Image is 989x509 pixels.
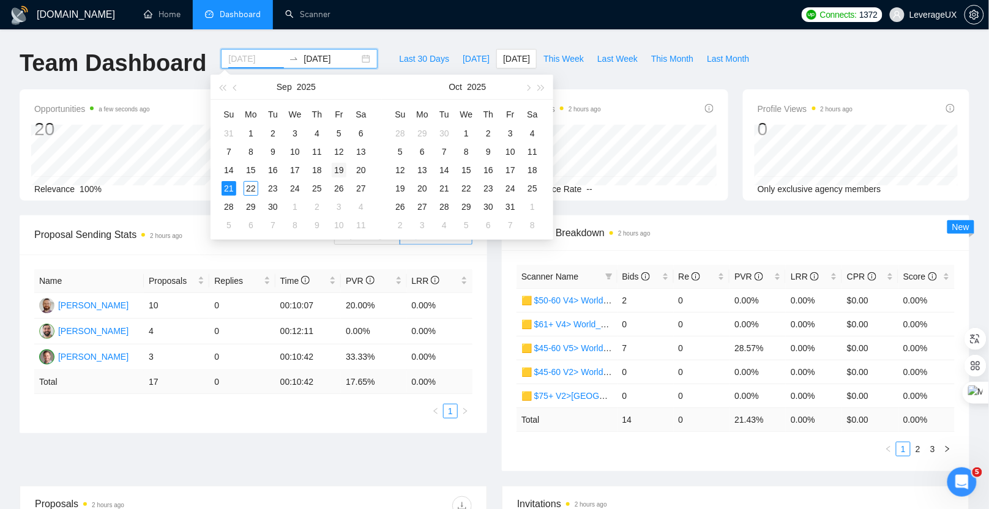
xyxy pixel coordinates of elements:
[503,144,518,159] div: 10
[266,144,280,159] div: 9
[455,179,477,198] td: 2025-10-22
[262,179,284,198] td: 2025-09-23
[481,181,496,196] div: 23
[477,179,499,198] td: 2025-10-23
[244,144,258,159] div: 8
[301,276,310,284] span: info-circle
[700,49,756,69] button: Last Month
[503,199,518,214] div: 31
[944,445,951,453] span: right
[58,324,129,338] div: [PERSON_NAME]
[240,143,262,161] td: 2025-09-08
[499,143,521,161] td: 2025-10-10
[393,144,408,159] div: 5
[350,161,372,179] td: 2025-09-20
[58,350,129,363] div: [PERSON_NAME]
[477,105,499,124] th: Th
[618,288,674,312] td: 2
[99,106,149,113] time: a few seconds ago
[525,163,540,177] div: 18
[965,5,984,24] button: setting
[209,269,275,293] th: Replies
[521,295,772,305] a: 🟨 $50-60 V4> World_Design Only_Roman-Web Design_General
[244,181,258,196] div: 22
[393,181,408,196] div: 19
[461,407,469,415] span: right
[262,105,284,124] th: Tu
[437,144,452,159] div: 7
[222,218,236,232] div: 5
[455,105,477,124] th: We
[39,349,54,365] img: TV
[284,216,306,234] td: 2025-10-08
[459,126,474,141] div: 1
[525,218,540,232] div: 8
[411,143,433,161] td: 2025-10-06
[499,198,521,216] td: 2025-10-31
[810,272,819,281] span: info-circle
[39,324,54,339] img: RL
[537,49,591,69] button: This Week
[285,9,330,20] a: searchScanner
[459,199,474,214] div: 29
[885,445,892,453] span: left
[734,272,763,281] span: PVR
[144,9,181,20] a: homeHome
[218,198,240,216] td: 2025-09-28
[911,442,925,456] li: 2
[415,144,430,159] div: 6
[262,216,284,234] td: 2025-10-07
[496,49,537,69] button: [DATE]
[354,144,368,159] div: 13
[791,272,819,281] span: LRR
[449,75,463,99] button: Oct
[443,404,458,418] li: 1
[821,106,853,113] time: 2 hours ago
[597,52,638,65] span: Last Week
[758,184,881,194] span: Only exclusive agency members
[262,143,284,161] td: 2025-09-09
[644,49,700,69] button: This Month
[328,216,350,234] td: 2025-10-10
[755,272,763,281] span: info-circle
[618,230,651,237] time: 2 hours ago
[499,161,521,179] td: 2025-10-17
[503,181,518,196] div: 24
[354,218,368,232] div: 11
[240,179,262,198] td: 2025-09-22
[433,198,455,216] td: 2025-10-28
[521,105,543,124] th: Sa
[521,367,763,377] a: 🟨 $45-60 V2> World_Design+Dev_Antony-Front-End_General
[481,163,496,177] div: 16
[34,227,334,242] span: Proposal Sending Stats
[444,404,457,418] a: 1
[965,10,984,20] a: setting
[150,232,182,239] time: 2 hours ago
[350,179,372,198] td: 2025-09-27
[34,269,144,293] th: Name
[39,300,129,310] a: AK[PERSON_NAME]
[284,124,306,143] td: 2025-09-03
[228,52,284,65] input: Start date
[284,143,306,161] td: 2025-09-10
[477,143,499,161] td: 2025-10-09
[459,181,474,196] div: 22
[266,181,280,196] div: 23
[591,49,644,69] button: Last Week
[432,407,439,415] span: left
[868,272,876,281] span: info-circle
[411,216,433,234] td: 2025-11-03
[433,143,455,161] td: 2025-10-07
[222,144,236,159] div: 7
[297,75,316,99] button: 2025
[477,198,499,216] td: 2025-10-30
[455,216,477,234] td: 2025-11-05
[310,181,324,196] div: 25
[214,274,261,288] span: Replies
[205,10,214,18] span: dashboard
[433,179,455,198] td: 2025-10-21
[389,105,411,124] th: Su
[218,161,240,179] td: 2025-09-14
[911,442,925,456] a: 2
[481,126,496,141] div: 2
